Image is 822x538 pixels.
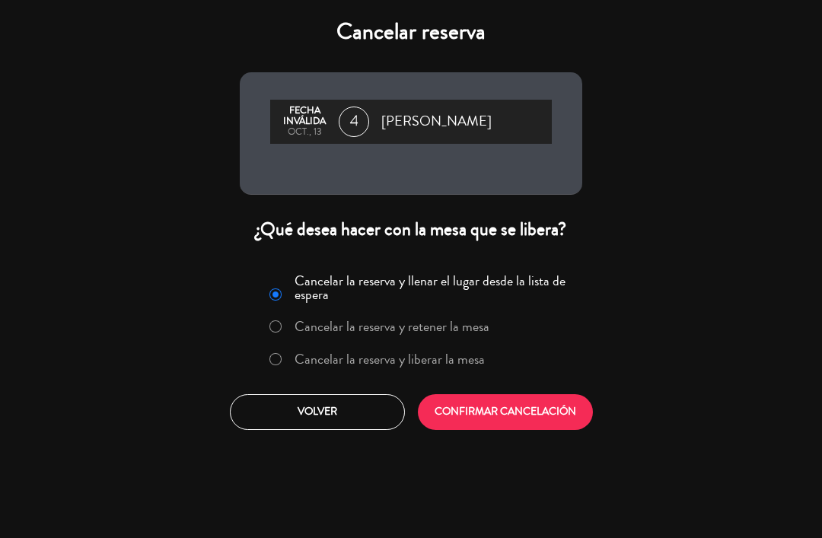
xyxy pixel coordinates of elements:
[295,320,489,333] label: Cancelar la reserva y retener la mesa
[381,110,492,133] span: [PERSON_NAME]
[240,18,582,46] h4: Cancelar reserva
[278,106,331,127] div: Fecha inválida
[230,394,405,430] button: Volver
[295,274,573,301] label: Cancelar la reserva y llenar el lugar desde la lista de espera
[418,394,593,430] button: CONFIRMAR CANCELACIÓN
[278,127,331,138] div: oct., 13
[339,107,369,137] span: 4
[240,218,582,241] div: ¿Qué desea hacer con la mesa que se libera?
[295,352,485,366] label: Cancelar la reserva y liberar la mesa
